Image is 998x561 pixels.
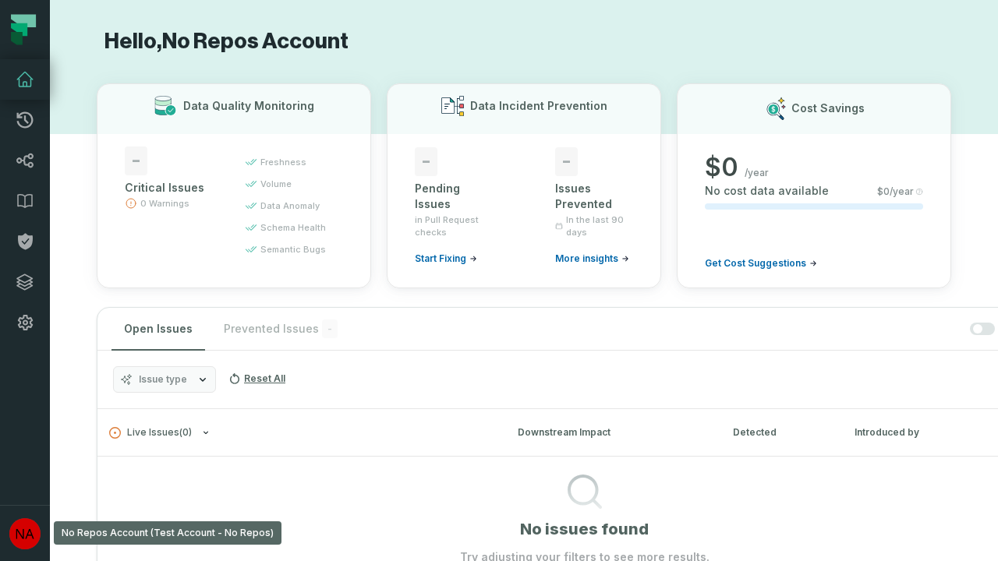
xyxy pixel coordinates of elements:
span: $ 0 [705,152,738,183]
span: Start Fixing [415,252,466,265]
span: Get Cost Suggestions [705,257,806,270]
div: No Repos Account (Test Account - No Repos) [54,521,281,545]
span: $ 0 /year [877,185,914,198]
span: semantic bugs [260,243,326,256]
div: Detected [733,425,826,439]
img: avatar of No Repos Account [9,518,41,549]
h1: No issues found [520,518,649,540]
span: data anomaly [260,199,320,212]
div: Pending Issues [415,181,493,212]
a: More insights [555,252,629,265]
a: Get Cost Suggestions [705,257,817,270]
span: Issue type [139,373,187,386]
h3: Cost Savings [791,101,865,116]
span: schema health [260,221,326,234]
button: Reset All [222,366,292,391]
button: Live Issues(0) [109,427,490,439]
div: Issues Prevented [555,181,633,212]
span: - [555,147,578,176]
span: No cost data available [705,183,829,199]
div: Critical Issues [125,180,217,196]
button: Data Quality Monitoring-Critical Issues0 Warningsfreshnessvolumedata anomalyschema healthsemantic... [97,83,371,288]
div: Introduced by [855,425,995,439]
h3: Data Incident Prevention [470,98,607,114]
button: Open Issues [111,308,205,350]
span: - [125,146,147,175]
span: In the last 90 days [566,213,633,238]
h1: Hello, No Repos Account [97,28,951,55]
h3: Data Quality Monitoring [183,98,314,114]
span: /year [745,167,769,179]
span: 0 Warnings [140,197,189,210]
span: Live Issues ( 0 ) [109,427,192,439]
button: Issue type [113,366,216,393]
span: - [415,147,437,176]
button: Data Incident Prevention-Pending Issuesin Pull Request checksStart Fixing-Issues PreventedIn the ... [387,83,661,288]
span: in Pull Request checks [415,213,493,238]
span: More insights [555,252,618,265]
span: freshness [260,156,306,168]
button: Cost Savings$0/yearNo cost data available$0/yearGet Cost Suggestions [677,83,951,288]
span: volume [260,178,292,190]
div: Downstream Impact [518,425,705,439]
a: Start Fixing [415,252,477,265]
